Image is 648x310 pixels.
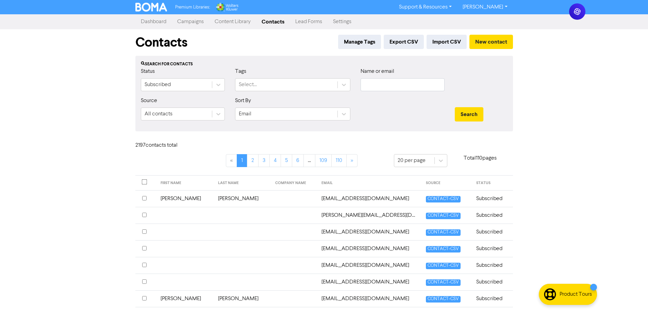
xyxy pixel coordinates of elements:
[271,176,317,191] th: COMPANY NAME
[135,3,167,12] img: BOMA Logo
[215,3,238,12] img: Wolters Kluwer
[315,154,332,167] a: Page 109
[156,176,214,191] th: FIRST NAME
[156,290,214,307] td: [PERSON_NAME]
[269,154,281,167] a: Page 4
[239,81,257,89] div: Select...
[472,240,513,257] td: Subscribed
[472,190,513,207] td: Subscribed
[472,224,513,240] td: Subscribed
[172,15,209,29] a: Campaigns
[239,110,251,118] div: Email
[135,142,190,149] h6: 2197 contact s total
[427,35,467,49] button: Import CSV
[317,224,422,240] td: abaker@hubink.com
[472,207,513,224] td: Subscribed
[472,176,513,191] th: STATUS
[472,257,513,274] td: Subscribed
[426,296,461,303] span: CONTACT-CSV
[256,15,290,29] a: Contacts
[331,154,347,167] a: Page 110
[141,67,155,76] label: Status
[235,67,246,76] label: Tags
[426,246,461,252] span: CONTACT-CSV
[472,274,513,290] td: Subscribed
[135,35,187,50] h1: Contacts
[214,290,271,307] td: [PERSON_NAME]
[317,176,422,191] th: EMAIL
[469,35,513,49] button: New contact
[145,110,172,118] div: All contacts
[258,154,270,167] a: Page 3
[317,190,422,207] td: 2reubensb@gmail.com
[209,15,256,29] a: Content Library
[338,35,381,49] button: Manage Tags
[281,154,292,167] a: Page 5
[135,15,172,29] a: Dashboard
[237,154,247,167] a: Page 1 is your current page
[317,257,422,274] td: ab@glasshouseenterprises.co
[455,107,483,121] button: Search
[328,15,357,29] a: Settings
[156,190,214,207] td: [PERSON_NAME]
[214,176,271,191] th: LAST NAME
[384,35,424,49] button: Export CSV
[317,207,422,224] td: aaron@doorsblindsandshutters.com.au
[175,5,210,10] span: Premium Libraries:
[614,277,648,310] iframe: Chat Widget
[422,176,472,191] th: SOURCE
[472,290,513,307] td: Subscribed
[292,154,304,167] a: Page 6
[247,154,259,167] a: Page 2
[426,213,461,219] span: CONTACT-CSV
[426,229,461,236] span: CONTACT-CSV
[398,157,426,165] div: 20 per page
[290,15,328,29] a: Lead Forms
[214,190,271,207] td: [PERSON_NAME]
[426,279,461,286] span: CONTACT-CSV
[317,240,422,257] td: abaker@sesimi.com
[426,263,461,269] span: CONTACT-CSV
[346,154,358,167] a: »
[145,81,171,89] div: Subscribed
[447,154,513,162] p: Total 110 pages
[361,67,394,76] label: Name or email
[141,61,508,67] div: Search for contacts
[317,290,422,307] td: accounts@assistancenow.com.au
[394,2,457,13] a: Support & Resources
[141,97,157,105] label: Source
[457,2,513,13] a: [PERSON_NAME]
[317,274,422,290] td: acadenazzi78@gmail.com
[235,97,251,105] label: Sort By
[426,196,461,202] span: CONTACT-CSV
